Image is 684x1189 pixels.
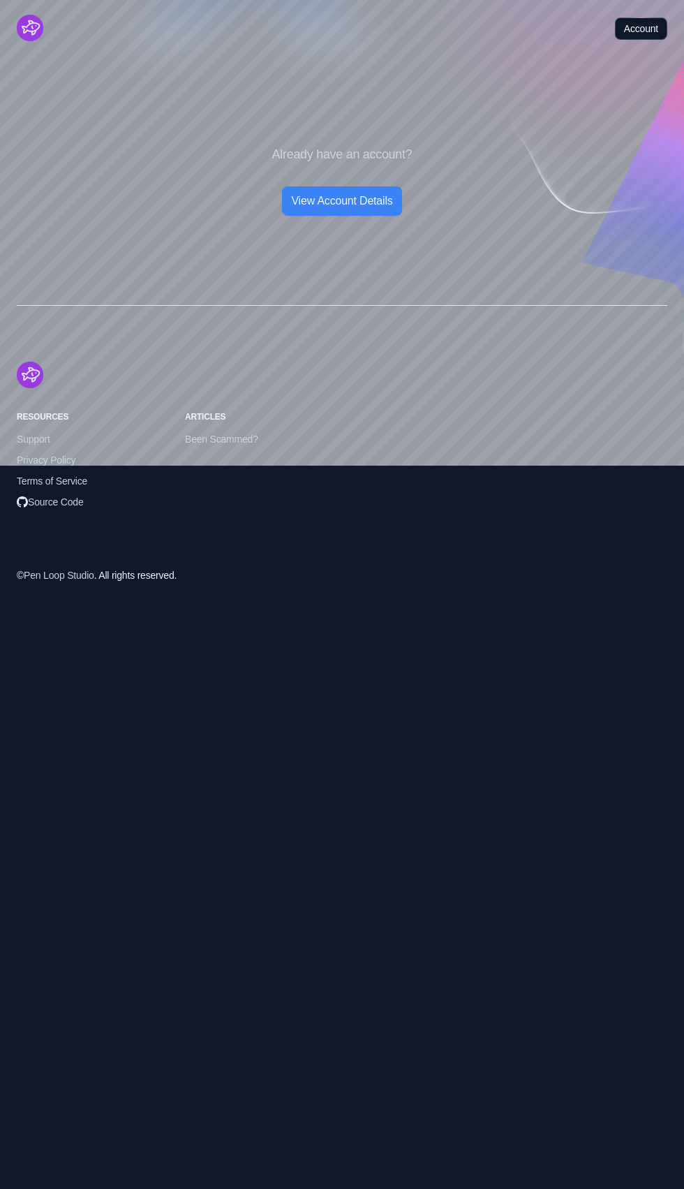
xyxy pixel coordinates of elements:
img: Stellar [17,362,43,388]
a: Privacy Policy [17,455,75,466]
img: Stellar [17,15,43,41]
span: Source Code [17,494,84,510]
span: Terms of Service [17,473,87,489]
span: Support [17,431,50,447]
a: Open SourceSource Code [17,499,84,510]
img: Open Source [17,496,28,508]
h6: Articles [185,411,331,423]
span: Been Scammed? [185,431,258,447]
a: Been Scammed? [185,434,258,445]
a: Cruip [17,362,667,388]
div: © . All rights reserved. [17,568,177,583]
a: Terms of Service [17,475,87,487]
h6: Resources [17,411,163,423]
span: Privacy Policy [17,452,75,468]
a: Support [17,434,50,445]
span: Pen Loop Studio [24,568,94,583]
a: View Account Details [282,186,401,216]
p: Already have an account? [74,145,610,164]
a: Account [615,17,667,40]
a: Pen Loop Studio [24,570,94,581]
a: Cruip [17,15,43,41]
